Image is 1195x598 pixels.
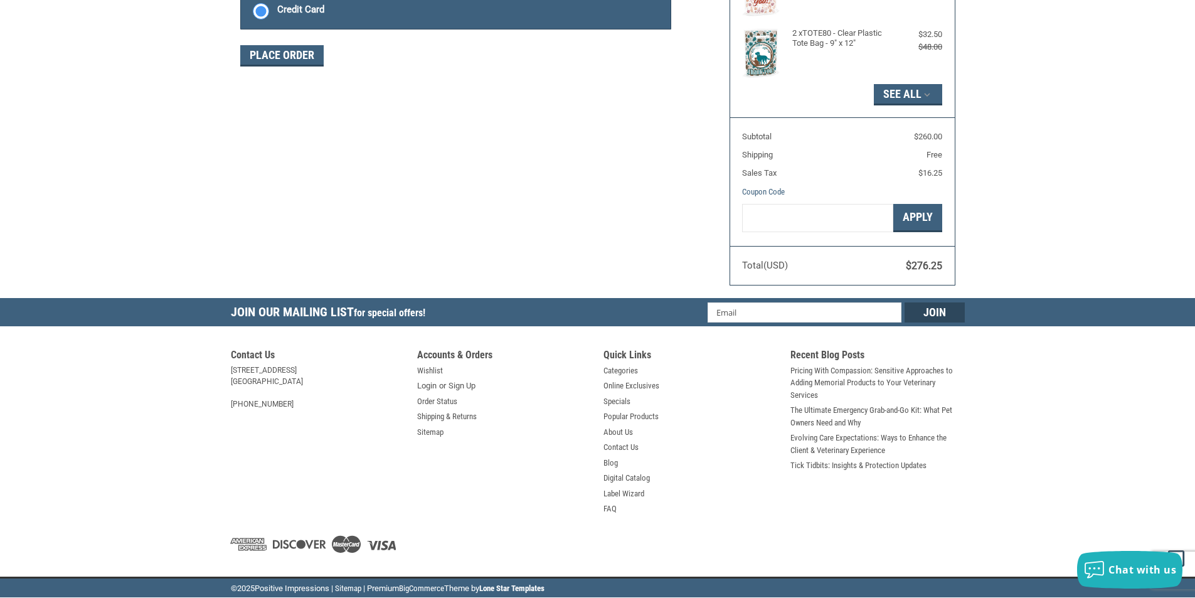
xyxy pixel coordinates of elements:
a: Login [417,380,437,392]
span: Free [927,150,942,159]
a: Digital Catalog [603,472,650,484]
input: Email [708,302,901,323]
a: Coupon Code [742,187,785,196]
a: Popular Products [603,410,659,423]
span: Total (USD) [742,260,788,271]
button: See All [874,84,942,105]
a: Sign Up [449,380,475,392]
a: The Ultimate Emergency Grab-and-Go Kit: What Pet Owners Need and Why [790,404,965,429]
button: Chat with us [1077,551,1182,589]
a: Order Status [417,395,457,408]
h4: 2 x TOTE80 - Clear Plastic Tote Bag - 9" x 12" [792,28,890,49]
a: Tick Tidbits: Insights & Protection Updates [790,459,927,472]
span: © Positive Impressions [231,584,329,593]
a: Evolving Care Expectations: Ways to Enhance the Client & Veterinary Experience [790,432,965,456]
h5: Join Our Mailing List [231,298,432,330]
address: [STREET_ADDRESS] [GEOGRAPHIC_DATA] [PHONE_NUMBER] [231,365,405,410]
li: | Premium Theme by [363,582,544,598]
a: Sitemap [417,426,443,439]
h5: Contact Us [231,349,405,365]
span: Shipping [742,150,773,159]
span: Sales Tax [742,168,777,178]
div: $32.50 [892,28,942,41]
a: Contact Us [603,441,639,454]
a: Shipping & Returns [417,410,477,423]
a: Label Wizard [603,488,644,500]
span: $16.25 [918,168,942,178]
button: Place Order [240,45,324,67]
span: Subtotal [742,132,772,141]
div: $48.00 [892,41,942,53]
a: About Us [603,426,633,439]
span: or [432,380,454,392]
input: Join [905,302,965,323]
h5: Quick Links [603,349,778,365]
span: 2025 [237,584,255,593]
span: Chat with us [1108,563,1176,577]
a: FAQ [603,503,617,515]
a: Pricing With Compassion: Sensitive Approaches to Adding Memorial Products to Your Veterinary Serv... [790,365,965,402]
a: | Sitemap [331,584,361,593]
span: $276.25 [906,260,942,272]
h5: Accounts & Orders [417,349,592,365]
a: Lone Star Templates [479,584,544,593]
button: Apply [893,204,942,232]
a: Categories [603,365,638,377]
a: BigCommerce [399,584,444,593]
input: Gift Certificate or Coupon Code [742,204,893,232]
a: Specials [603,395,630,408]
span: $260.00 [914,132,942,141]
span: for special offers! [354,307,425,319]
a: Online Exclusives [603,380,659,392]
h5: Recent Blog Posts [790,349,965,365]
a: Wishlist [417,365,443,377]
a: Blog [603,457,618,469]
